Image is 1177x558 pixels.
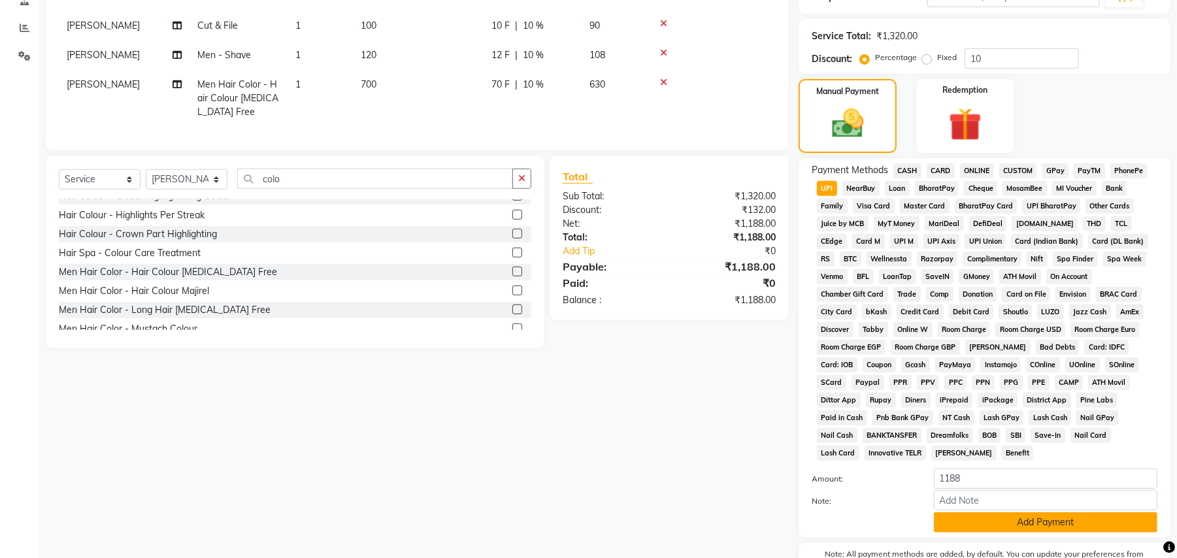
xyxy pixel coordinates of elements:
span: Card (Indian Bank) [1011,234,1083,249]
span: MI Voucher [1052,181,1097,196]
span: UPI M [890,234,918,249]
span: Debit Card [949,304,994,320]
span: 12 F [491,48,510,62]
span: Nail GPay [1076,410,1119,425]
span: Lash Card [817,446,859,461]
span: BOB [978,428,1001,443]
span: LoanTap [879,269,916,284]
span: GPay [1042,163,1069,178]
div: ₹0 [669,275,786,291]
input: Search or Scan [237,169,513,189]
div: ₹1,188.00 [669,231,786,244]
span: Donation [959,287,997,302]
div: ₹1,188.00 [669,293,786,307]
span: Payment Methods [812,163,888,177]
span: Nail Cash [817,428,857,443]
div: ₹1,188.00 [669,217,786,231]
span: 1 [295,78,301,90]
span: ATH Movil [1088,375,1130,390]
span: PPN [972,375,995,390]
div: Paid: [553,275,669,291]
span: SOnline [1105,357,1139,372]
div: ₹1,320.00 [876,29,918,43]
button: Add Payment [934,512,1157,533]
span: PPV [917,375,940,390]
span: CARD [927,163,955,178]
label: Amount: [802,473,923,485]
span: Room Charge EGP [817,340,886,355]
span: Spa Week [1103,252,1146,267]
label: Note: [802,495,923,507]
span: MyT Money [874,216,920,231]
span: Gcash [901,357,930,372]
span: Trade [893,287,921,302]
span: Lash GPay [980,410,1024,425]
span: Master Card [900,199,950,214]
span: Other Cards [1086,199,1134,214]
a: Add Tip [553,244,689,258]
div: ₹132.00 [669,203,786,217]
span: 10 % [523,78,544,91]
span: UPI Axis [923,234,960,249]
span: 1 [295,49,301,61]
span: Diners [901,393,931,408]
span: Jazz Cash [1069,304,1111,320]
span: CUSTOM [999,163,1037,178]
span: 70 F [491,78,510,91]
span: Credit Card [897,304,944,320]
span: SBI [1006,428,1025,443]
span: Total [563,170,593,184]
span: Tabby [859,322,888,337]
span: Rupay [866,393,896,408]
label: Manual Payment [816,86,879,97]
span: City Card [817,304,857,320]
div: Service Total: [812,29,871,43]
span: Card M [852,234,885,249]
span: Complimentary [963,252,1021,267]
span: Dreamfolks [927,428,973,443]
span: 90 [589,20,600,31]
span: ATH Movil [999,269,1041,284]
span: Paypal [852,375,884,390]
span: MosamBee [1003,181,1047,196]
span: PPR [889,375,912,390]
span: AmEx [1116,304,1144,320]
span: PPG [1000,375,1023,390]
span: Coupon [863,357,896,372]
input: Add Note [934,490,1157,510]
span: BharatPay Card [955,199,1018,214]
span: Bad Debts [1036,340,1080,355]
span: BRAC Card [1096,287,1142,302]
span: Chamber Gift Card [817,287,888,302]
span: UPI BharatPay [1022,199,1080,214]
div: Net: [553,217,669,231]
label: Redemption [942,84,987,96]
span: Dittor App [817,393,861,408]
span: PhonePe [1110,163,1148,178]
span: Cut & File [197,20,238,31]
span: [PERSON_NAME] [965,340,1031,355]
span: Room Charge GBP [891,340,960,355]
div: Payable: [553,259,669,274]
span: Benefit [1002,446,1034,461]
span: District App [1023,393,1071,408]
span: [PERSON_NAME] [67,78,140,90]
span: 120 [361,49,376,61]
span: Innovative TELR [865,446,926,461]
span: BFL [853,269,874,284]
span: Loan [885,181,910,196]
div: Men Hair Color - Hair Colour Majirel [59,284,209,298]
span: ONLINE [960,163,994,178]
span: 100 [361,20,376,31]
span: Card: IDFC [1084,340,1129,355]
span: Card: IOB [817,357,857,372]
span: 700 [361,78,376,90]
span: Men Hair Color - Hair Colour [MEDICAL_DATA] Free [197,78,278,118]
span: Paid in Cash [817,410,867,425]
span: PayTM [1074,163,1105,178]
input: Amount [934,468,1157,489]
span: MariDeal [925,216,964,231]
span: Nift [1027,252,1048,267]
span: Comp [926,287,953,302]
div: Men Hair Color - Hair Colour [MEDICAL_DATA] Free [59,265,277,279]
